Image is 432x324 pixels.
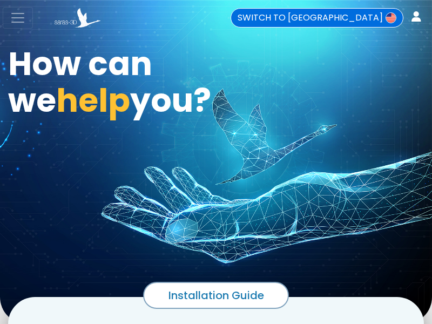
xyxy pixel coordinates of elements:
[3,7,33,29] button: Toggle navigation
[231,8,403,28] a: SWITCH TO [GEOGRAPHIC_DATA]
[56,78,130,123] span: help
[386,12,396,23] img: Switch to USA
[8,48,208,80] h1: How can
[55,8,100,28] img: Saras 3D
[155,288,277,302] p: Installation Guide
[8,84,208,117] h1: we you?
